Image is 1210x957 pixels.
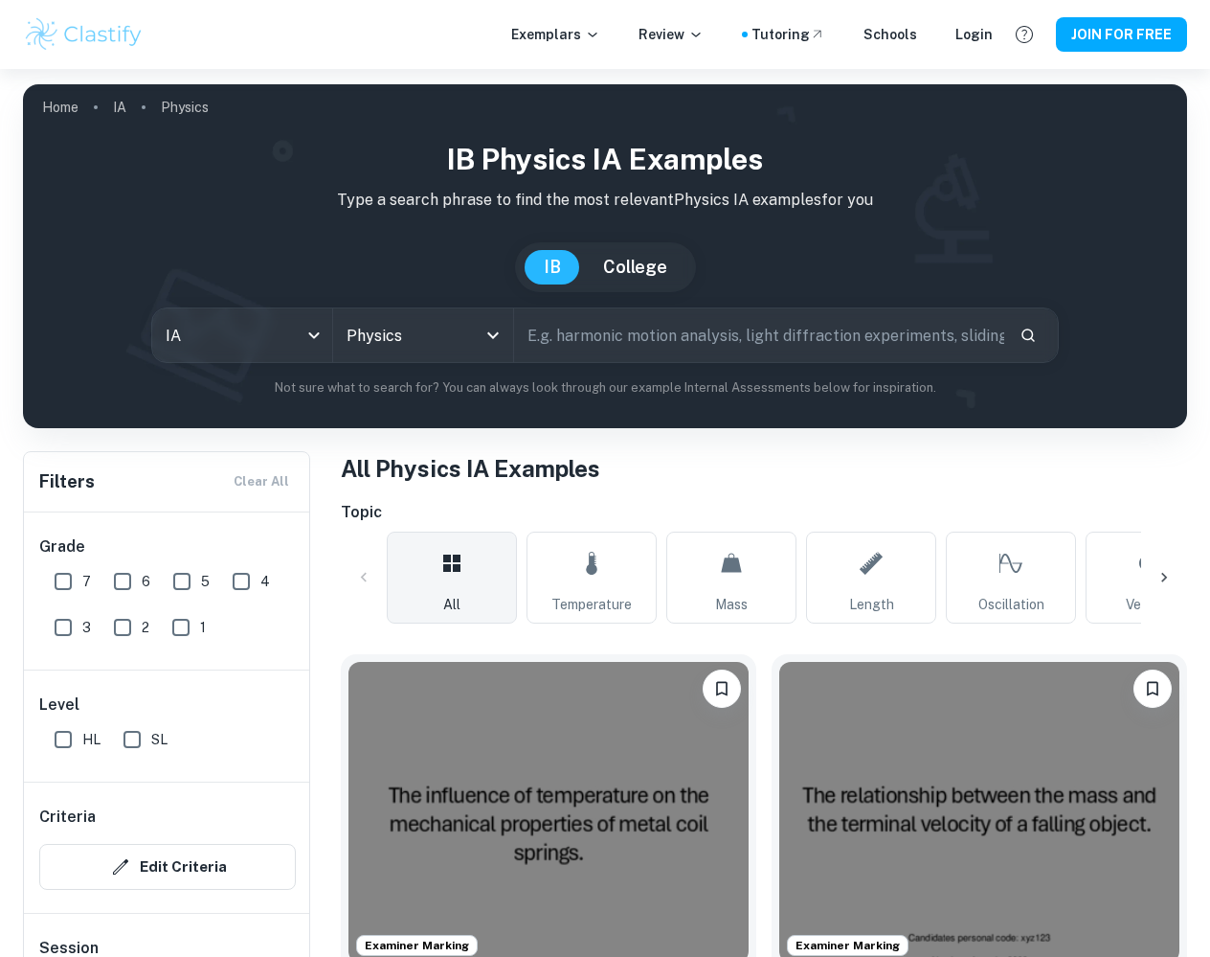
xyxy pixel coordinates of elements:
[82,571,91,592] span: 7
[511,24,600,45] p: Exemplars
[260,571,270,592] span: 4
[1012,319,1044,352] button: Search
[514,308,1003,362] input: E.g. harmonic motion analysis, light diffraction experiments, sliding objects down a ramp...
[39,844,296,890] button: Edit Criteria
[639,24,704,45] p: Review
[151,729,168,750] span: SL
[23,15,145,54] img: Clastify logo
[584,250,686,285] button: College
[200,617,206,638] span: 1
[201,571,210,592] span: 5
[152,308,332,362] div: IA
[39,468,95,495] h6: Filters
[703,670,741,708] button: Please log in to bookmark exemplars
[39,694,296,717] h6: Level
[113,94,126,121] a: IA
[38,378,1172,398] p: Not sure what to search for? You can always look through our example Internal Assessments below f...
[978,594,1044,615] span: Oscillation
[357,937,477,954] span: Examiner Marking
[788,937,907,954] span: Examiner Marking
[341,501,1187,524] h6: Topic
[443,594,460,615] span: All
[23,84,1187,428] img: profile cover
[38,138,1172,181] h1: IB Physics IA examples
[1133,670,1172,708] button: Please log in to bookmark exemplars
[849,594,894,615] span: Length
[142,571,150,592] span: 6
[955,24,993,45] a: Login
[525,250,580,285] button: IB
[1056,17,1187,52] button: JOIN FOR FREE
[39,806,96,829] h6: Criteria
[161,97,209,118] p: Physics
[1126,594,1176,615] span: Velocity
[341,451,1187,486] h1: All Physics IA Examples
[82,729,101,750] span: HL
[751,24,825,45] a: Tutoring
[82,617,91,638] span: 3
[1008,18,1041,51] button: Help and Feedback
[142,617,149,638] span: 2
[42,94,78,121] a: Home
[39,535,296,558] h6: Grade
[863,24,917,45] a: Schools
[480,322,506,349] button: Open
[551,594,632,615] span: Temperature
[38,189,1172,212] p: Type a search phrase to find the most relevant Physics IA examples for you
[715,594,748,615] span: Mass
